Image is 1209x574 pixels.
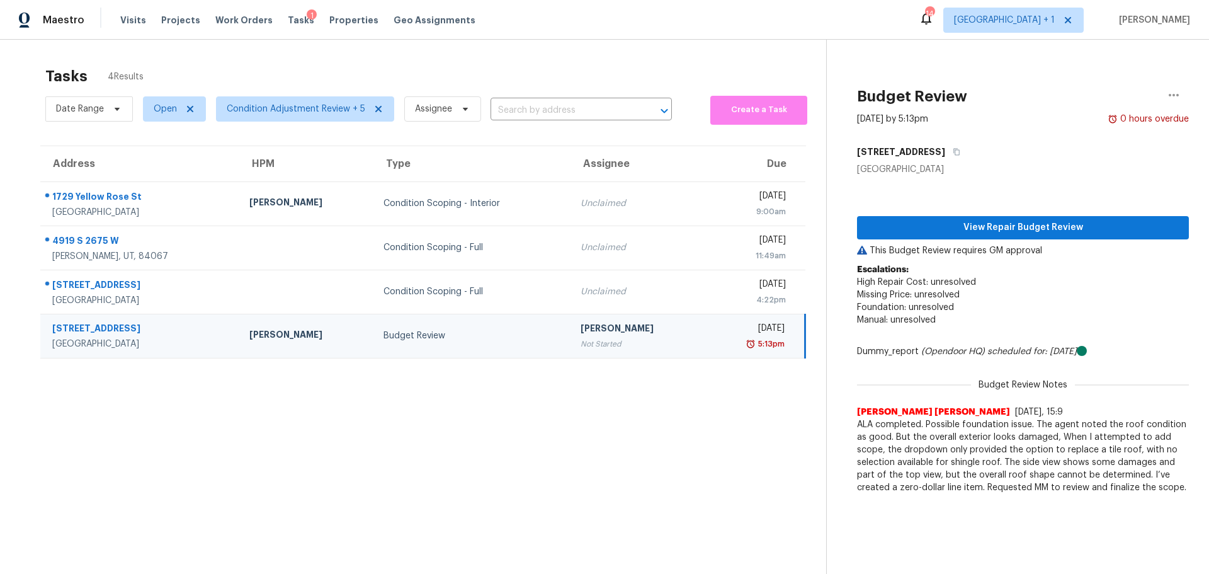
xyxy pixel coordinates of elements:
span: Maestro [43,14,84,26]
span: ALA completed. Possible foundation issue. The agent noted the roof condition as good. But the ove... [857,418,1189,494]
span: Projects [161,14,200,26]
div: 14 [925,8,934,20]
span: Assignee [415,103,452,115]
button: Create a Task [710,96,807,125]
div: Budget Review [383,330,560,342]
span: Geo Assignments [394,14,475,26]
th: Type [373,146,570,181]
span: [GEOGRAPHIC_DATA] + 1 [954,14,1055,26]
div: [DATE] [715,322,785,338]
button: Open [656,102,673,120]
div: 11:49am [715,250,785,262]
div: [GEOGRAPHIC_DATA] [52,338,229,350]
div: Dummy_report [857,345,1189,358]
div: 4919 S 2675 W [52,234,229,250]
img: Overdue Alarm Icon [1108,113,1118,125]
h5: [STREET_ADDRESS] [857,146,945,158]
div: Condition Scoping - Full [383,241,560,254]
div: [PERSON_NAME] [581,322,695,338]
div: [DATE] [715,190,785,205]
th: Assignee [570,146,705,181]
div: Unclaimed [581,241,695,254]
span: Manual: unresolved [857,316,936,324]
span: Open [154,103,177,115]
i: scheduled for: [DATE] [987,347,1077,356]
h2: Tasks [45,70,88,83]
div: 5:13pm [756,338,785,350]
span: Foundation: unresolved [857,303,954,312]
div: [DATE] [715,278,785,294]
div: 1729 Yellow Rose St [52,190,229,206]
i: (Opendoor HQ) [921,347,985,356]
div: [GEOGRAPHIC_DATA] [52,206,229,219]
th: Address [40,146,239,181]
span: Tasks [288,16,314,25]
img: Overdue Alarm Icon [746,338,756,350]
div: [DATE] by 5:13pm [857,113,928,125]
div: [STREET_ADDRESS] [52,322,229,338]
div: [DATE] [715,234,785,250]
span: 4 Results [108,71,144,83]
div: [GEOGRAPHIC_DATA] [52,294,229,307]
div: [PERSON_NAME] [249,196,363,212]
button: View Repair Budget Review [857,216,1189,239]
div: Unclaimed [581,285,695,298]
div: [PERSON_NAME] [249,328,363,344]
th: HPM [239,146,373,181]
h2: Budget Review [857,90,967,103]
div: [STREET_ADDRESS] [52,278,229,294]
div: 0 hours overdue [1118,113,1189,125]
div: 9:00am [715,205,785,218]
span: View Repair Budget Review [867,220,1179,236]
span: [PERSON_NAME] [PERSON_NAME] [857,406,1010,418]
div: [GEOGRAPHIC_DATA] [857,163,1189,176]
div: 1 [307,9,317,22]
span: Create a Task [717,103,801,117]
input: Search by address [491,101,637,120]
span: Work Orders [215,14,273,26]
div: 4:22pm [715,294,785,306]
div: Unclaimed [581,197,695,210]
span: Visits [120,14,146,26]
span: [DATE], 15:9 [1015,408,1063,416]
span: Properties [329,14,378,26]
span: Budget Review Notes [971,379,1075,391]
div: Not Started [581,338,695,350]
th: Due [705,146,805,181]
b: Escalations: [857,265,909,274]
span: [PERSON_NAME] [1114,14,1190,26]
span: Missing Price: unresolved [857,290,960,299]
div: Condition Scoping - Interior [383,197,560,210]
span: Condition Adjustment Review + 5 [227,103,365,115]
span: Date Range [56,103,104,115]
span: High Repair Cost: unresolved [857,278,976,287]
p: This Budget Review requires GM approval [857,244,1189,257]
button: Copy Address [945,141,962,163]
div: [PERSON_NAME], UT, 84067 [52,250,229,263]
div: Condition Scoping - Full [383,285,560,298]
